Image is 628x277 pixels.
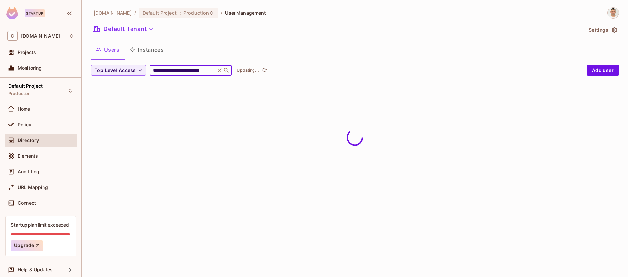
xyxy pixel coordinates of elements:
span: Click to refresh data [259,66,268,74]
span: : [179,10,181,16]
span: Policy [18,122,31,127]
div: Startup plan limit exceeded [11,222,69,228]
p: Updating... [237,68,259,73]
span: URL Mapping [18,185,48,190]
button: refresh [260,66,268,74]
span: Workspace: chalkboard.io [21,33,60,39]
span: Home [18,106,30,112]
span: Elements [18,153,38,159]
span: Default Project [143,10,177,16]
span: User Management [225,10,266,16]
span: Directory [18,138,39,143]
button: Upgrade [11,240,43,251]
button: Top Level Access [91,65,146,76]
span: Connect [18,200,36,206]
button: Default Tenant [91,24,156,34]
img: Armen Hovasapyan [608,8,619,18]
button: Add user [587,65,619,76]
span: Top Level Access [95,66,136,75]
button: Instances [125,42,169,58]
span: Production [9,91,31,96]
div: Startup [25,9,45,17]
span: Default Project [9,83,43,89]
button: Users [91,42,125,58]
button: Settings [586,25,619,35]
span: Production [183,10,209,16]
li: / [221,10,222,16]
img: SReyMgAAAABJRU5ErkJggg== [6,7,18,19]
span: the active workspace [94,10,132,16]
span: refresh [262,67,267,74]
span: C [7,31,18,41]
span: Audit Log [18,169,39,174]
li: / [134,10,136,16]
span: Monitoring [18,65,42,71]
span: Projects [18,50,36,55]
span: Help & Updates [18,267,53,272]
